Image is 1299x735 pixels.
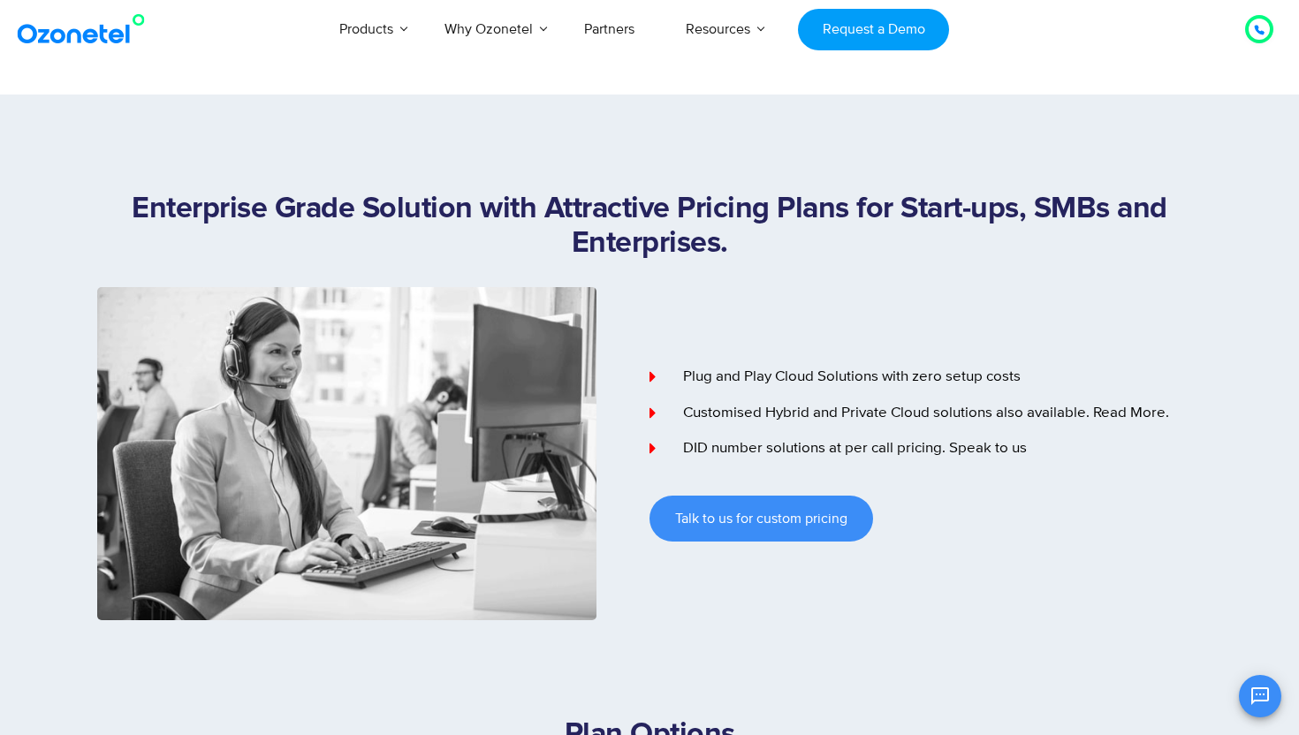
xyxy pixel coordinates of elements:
a: Customised Hybrid and Private Cloud solutions also available. Read More. [649,402,1202,425]
button: Open chat [1239,675,1281,717]
span: Talk to us for custom pricing [675,511,847,526]
h1: Enterprise Grade Solution with Attractive Pricing Plans for Start-ups, SMBs and Enterprises. [97,192,1202,261]
span: DID number solutions at per call pricing. Speak to us [679,437,1027,460]
span: Plug and Play Cloud Solutions with zero setup costs [679,366,1021,389]
a: Talk to us for custom pricing [649,496,873,542]
a: Plug and Play Cloud Solutions with zero setup costs [649,366,1202,389]
span: Customised Hybrid and Private Cloud solutions also available. Read More. [679,402,1169,425]
a: Request a Demo [798,9,949,50]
